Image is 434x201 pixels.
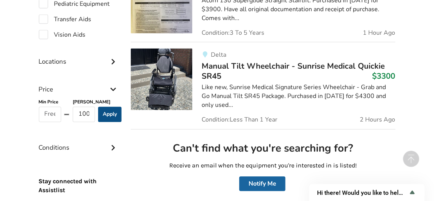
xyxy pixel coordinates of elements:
h2: Can't find what you're searching for? [137,142,389,155]
span: Condition: Less Than 1 Year [202,117,277,123]
input: Free [39,107,62,122]
label: Transfer Aids [39,15,92,24]
b: [PERSON_NAME] [73,99,110,105]
div: Price [39,70,119,98]
input: $ [73,107,95,122]
button: Show survey - Hi there! Would you like to help us improve AssistList? [317,188,417,197]
button: Notify Me [239,177,285,191]
img: mobility-manual tilt wheelchair - sunrise medical quickie sr45 [131,49,192,110]
span: Hi there! Would you like to help us improve AssistList? [317,189,408,196]
a: mobility-manual tilt wheelchair - sunrise medical quickie sr45DeltaManual Tilt Wheelchair - Sunri... [131,42,395,129]
span: Condition: 3 To 5 Years [202,30,264,36]
button: Apply [98,107,122,122]
span: Manual Tilt Wheelchair - Sunrise Medical Quickie SR45 [202,61,385,82]
p: Stay connected with Assistlist [39,156,119,195]
span: 2 Hours Ago [360,117,396,123]
p: Receive an email when the equipment you're interested in is listed! [137,162,389,171]
b: Min Price [39,99,59,105]
h3: $3300 [372,71,396,81]
span: Delta [211,51,226,59]
span: 1 Hour Ago [363,30,396,36]
label: Vision Aids [39,30,86,39]
div: Locations [39,42,119,70]
div: Conditions [39,128,119,156]
div: Like new, Sunrise Medical Signature Series Wheelchair - Grab and Go Manual Tilt SR45 Package. Pur... [202,83,395,110]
